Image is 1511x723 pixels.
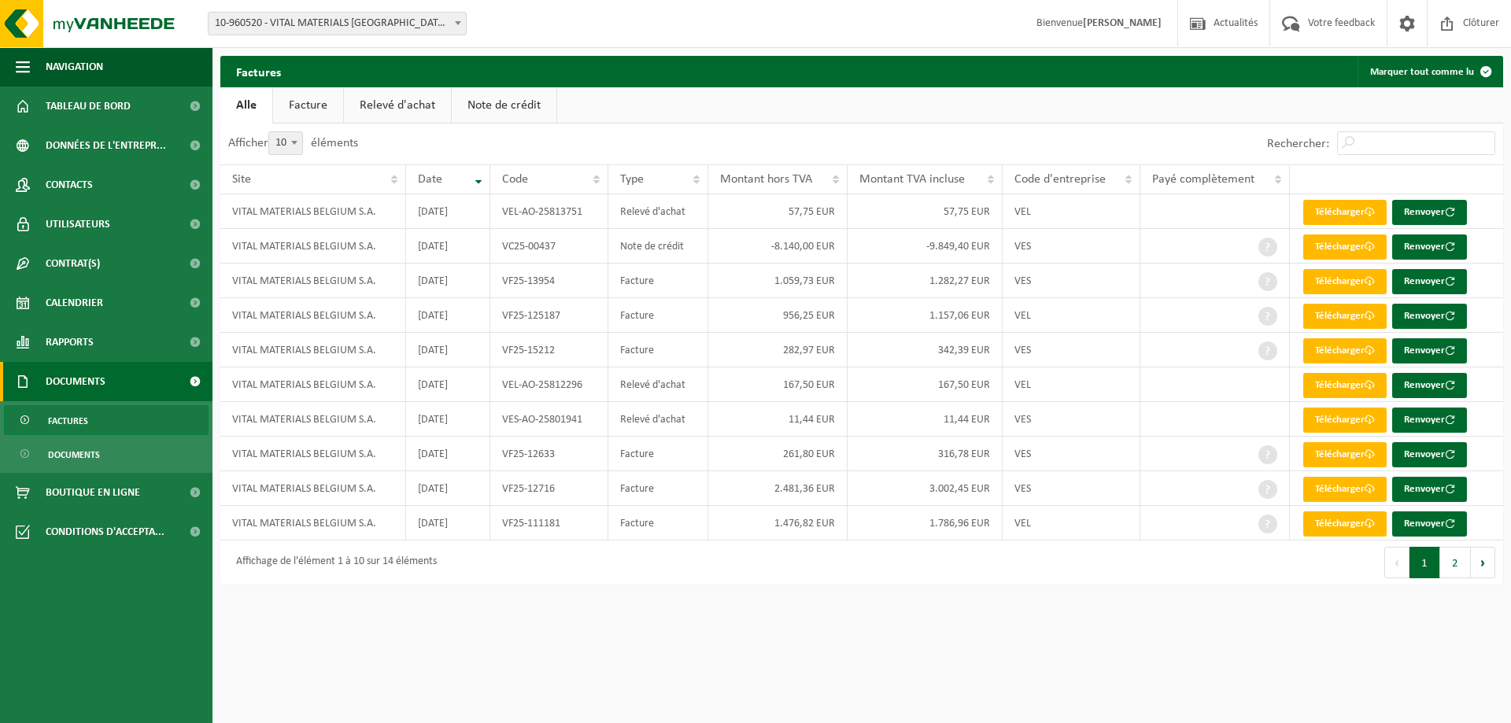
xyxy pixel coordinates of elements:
td: VEL-AO-25813751 [490,194,608,229]
td: 1.282,27 EUR [848,264,1002,298]
td: Facture [608,298,708,333]
td: 57,75 EUR [848,194,1002,229]
span: 10-960520 - VITAL MATERIALS BELGIUM S.A. - TILLY [208,12,467,35]
td: 2.481,36 EUR [708,471,848,506]
div: Affichage de l'élément 1 à 10 sur 14 éléments [228,548,437,577]
td: VITAL MATERIALS BELGIUM S.A. [220,264,406,298]
td: VF25-13954 [490,264,608,298]
a: Télécharger [1303,408,1387,433]
td: Facture [608,264,708,298]
a: Relevé d'achat [344,87,451,124]
a: Télécharger [1303,373,1387,398]
td: 11,44 EUR [708,402,848,437]
span: Date [418,173,442,186]
span: Documents [48,440,100,470]
td: [DATE] [406,506,491,540]
td: 167,50 EUR [708,367,848,402]
td: VITAL MATERIALS BELGIUM S.A. [220,506,406,540]
td: VES [1003,437,1140,471]
td: Facture [608,333,708,367]
td: 1.476,82 EUR [708,506,848,540]
td: VEL-AO-25812296 [490,367,608,402]
a: Facture [273,87,343,124]
span: Documents [46,362,105,401]
a: Alle [220,87,272,124]
td: VF25-125187 [490,298,608,333]
td: 956,25 EUR [708,298,848,333]
td: 3.002,45 EUR [848,471,1002,506]
span: Rapports [46,323,94,362]
td: 316,78 EUR [848,437,1002,471]
td: VC25-00437 [490,229,608,264]
button: Renvoyer [1392,338,1467,363]
a: Documents [4,439,209,469]
td: 342,39 EUR [848,333,1002,367]
span: Navigation [46,47,103,87]
button: Renvoyer [1392,511,1467,537]
td: [DATE] [406,437,491,471]
span: Conditions d'accepta... [46,512,164,551]
span: 10-960520 - VITAL MATERIALS BELGIUM S.A. - TILLY [209,13,466,35]
button: Renvoyer [1392,477,1467,502]
td: VITAL MATERIALS BELGIUM S.A. [220,437,406,471]
a: Télécharger [1303,511,1387,537]
a: Télécharger [1303,234,1387,260]
td: 167,50 EUR [848,367,1002,402]
td: VEL [1003,298,1140,333]
button: Renvoyer [1392,304,1467,329]
td: Facture [608,437,708,471]
td: Facture [608,506,708,540]
td: 1.157,06 EUR [848,298,1002,333]
td: [DATE] [406,402,491,437]
td: VES [1003,229,1140,264]
td: Relevé d'achat [608,367,708,402]
td: [DATE] [406,298,491,333]
button: Renvoyer [1392,269,1467,294]
td: [DATE] [406,471,491,506]
td: VEL [1003,367,1140,402]
span: Site [232,173,251,186]
td: -9.849,40 EUR [848,229,1002,264]
button: Renvoyer [1392,442,1467,467]
td: 282,97 EUR [708,333,848,367]
td: [DATE] [406,229,491,264]
td: 11,44 EUR [848,402,1002,437]
span: Boutique en ligne [46,473,140,512]
td: [DATE] [406,194,491,229]
span: Contacts [46,165,93,205]
span: Données de l'entrepr... [46,126,166,165]
td: [DATE] [406,333,491,367]
td: VITAL MATERIALS BELGIUM S.A. [220,402,406,437]
td: Facture [608,471,708,506]
td: -8.140,00 EUR [708,229,848,264]
td: [DATE] [406,264,491,298]
button: Renvoyer [1392,373,1467,398]
td: VES [1003,402,1140,437]
span: Contrat(s) [46,244,100,283]
button: 2 [1440,547,1471,578]
a: Factures [4,405,209,435]
td: VF25-12633 [490,437,608,471]
span: Montant hors TVA [720,173,812,186]
span: Factures [48,406,88,436]
td: 261,80 EUR [708,437,848,471]
td: VEL [1003,506,1140,540]
a: Télécharger [1303,442,1387,467]
td: VES [1003,264,1140,298]
td: VITAL MATERIALS BELGIUM S.A. [220,333,406,367]
td: VES [1003,471,1140,506]
label: Afficher éléments [228,137,358,149]
a: Note de crédit [452,87,556,124]
td: 57,75 EUR [708,194,848,229]
span: Utilisateurs [46,205,110,244]
td: VITAL MATERIALS BELGIUM S.A. [220,471,406,506]
td: Relevé d'achat [608,194,708,229]
td: VITAL MATERIALS BELGIUM S.A. [220,298,406,333]
span: Tableau de bord [46,87,131,126]
td: VF25-15212 [490,333,608,367]
td: VEL [1003,194,1140,229]
td: Relevé d'achat [608,402,708,437]
button: Previous [1384,547,1409,578]
span: Code [502,173,528,186]
td: VITAL MATERIALS BELGIUM S.A. [220,229,406,264]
